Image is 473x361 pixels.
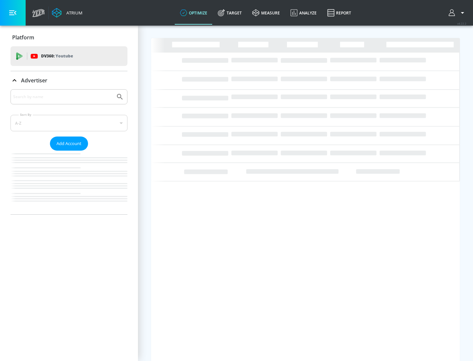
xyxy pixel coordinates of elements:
button: Add Account [50,137,88,151]
div: Advertiser [11,89,127,214]
span: v 4.22.2 [457,22,466,25]
label: Sort By [19,113,33,117]
a: Target [213,1,247,25]
nav: list of Advertiser [11,151,127,214]
p: Platform [12,34,34,41]
div: Platform [11,28,127,47]
div: Atrium [64,10,82,16]
div: DV360: Youtube [11,46,127,66]
input: Search by name [13,93,113,101]
span: Add Account [56,140,81,147]
a: optimize [175,1,213,25]
a: measure [247,1,285,25]
p: DV360: [41,53,73,60]
div: A-Z [11,115,127,131]
a: Analyze [285,1,322,25]
p: Advertiser [21,77,47,84]
p: Youtube [56,53,73,59]
a: Report [322,1,356,25]
div: Advertiser [11,71,127,90]
a: Atrium [52,8,82,18]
